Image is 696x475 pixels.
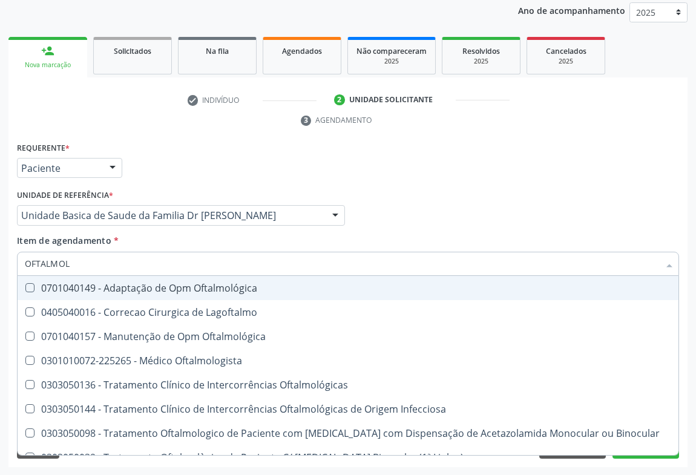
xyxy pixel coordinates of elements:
span: Resolvidos [462,46,500,56]
div: 2025 [356,57,427,66]
div: 0303050144 - Tratamento Clínico de Intercorrências Oftalmológicas de Origem Infecciosa [25,404,671,414]
div: 0303050039 - Tratamento Oftalmològico de Paciente C/ [MEDICAL_DATA] Binocular (1ª Linha ) [25,453,671,462]
label: Unidade de referência [17,186,113,205]
input: Buscar por procedimentos [25,252,659,276]
div: 0701040149 - Adaptação de Opm Oftalmológica [25,283,671,293]
div: Unidade solicitante [349,94,433,105]
div: Nova marcação [17,61,79,70]
span: Solicitados [114,46,151,56]
div: 0301010072-225265 - Médico Oftalmologista [25,356,671,365]
div: 0701040157 - Manutenção de Opm Oftalmológica [25,332,671,341]
span: Cancelados [546,46,586,56]
div: person_add [41,44,54,57]
p: Ano de acompanhamento [518,2,625,18]
div: 2025 [536,57,596,66]
div: 0405040016 - Correcao Cirurgica de Lagoftalmo [25,307,671,317]
span: Paciente [21,162,97,174]
span: Unidade Basica de Saude da Familia Dr [PERSON_NAME] [21,209,320,221]
span: Não compareceram [356,46,427,56]
span: Agendados [282,46,322,56]
div: 2 [334,94,345,105]
span: Na fila [206,46,229,56]
span: Item de agendamento [17,235,111,246]
label: Requerente [17,139,70,158]
div: 0303050098 - Tratamento Oftalmologico de Paciente com [MEDICAL_DATA] com Dispensação de Acetazola... [25,428,671,438]
div: 2025 [451,57,511,66]
div: 0303050136 - Tratamento Clínico de Intercorrências Oftalmológicas [25,380,671,390]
